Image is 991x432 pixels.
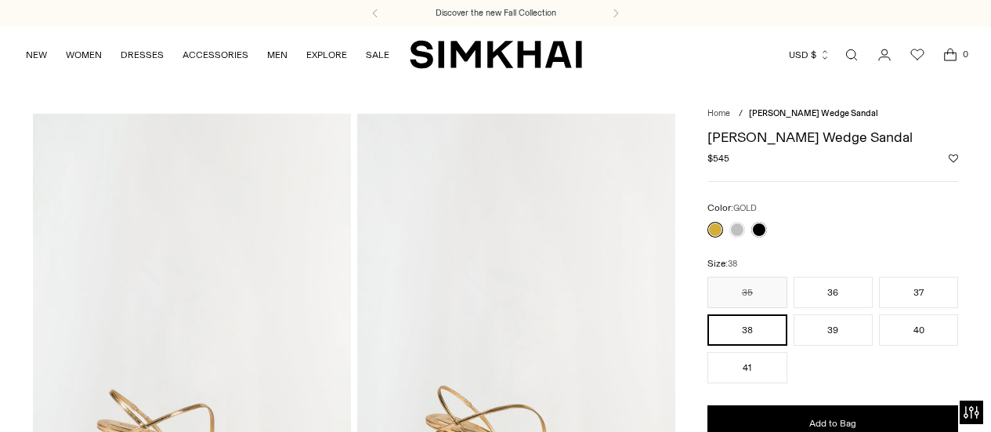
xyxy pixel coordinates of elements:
[733,203,757,213] span: GOLD
[436,7,556,20] a: Discover the new Fall Collection
[707,277,787,308] button: 35
[410,39,582,70] a: SIMKHAI
[26,38,47,72] a: NEW
[869,39,900,71] a: Go to the account page
[902,39,933,71] a: Wishlist
[789,38,830,72] button: USD $
[794,314,873,346] button: 39
[809,417,856,430] span: Add to Bag
[13,372,155,419] iframe: Sign Up via Text for Offers
[707,130,958,144] h1: [PERSON_NAME] Wedge Sandal
[707,314,787,346] button: 38
[121,38,164,72] a: DRESSES
[958,47,972,61] span: 0
[728,259,737,269] span: 38
[366,38,389,72] a: SALE
[794,277,873,308] button: 36
[707,256,737,271] label: Size:
[306,38,347,72] a: EXPLORE
[879,314,958,346] button: 40
[949,154,958,163] button: Add to Wishlist
[836,39,867,71] a: Open search modal
[707,352,787,383] button: 41
[183,38,248,72] a: ACCESSORIES
[707,108,730,118] a: Home
[66,38,102,72] a: WOMEN
[879,277,958,308] button: 37
[739,107,743,121] div: /
[707,201,757,216] label: Color:
[707,107,958,121] nav: breadcrumbs
[749,108,878,118] span: [PERSON_NAME] Wedge Sandal
[707,151,729,165] span: $545
[267,38,288,72] a: MEN
[935,39,966,71] a: Open cart modal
